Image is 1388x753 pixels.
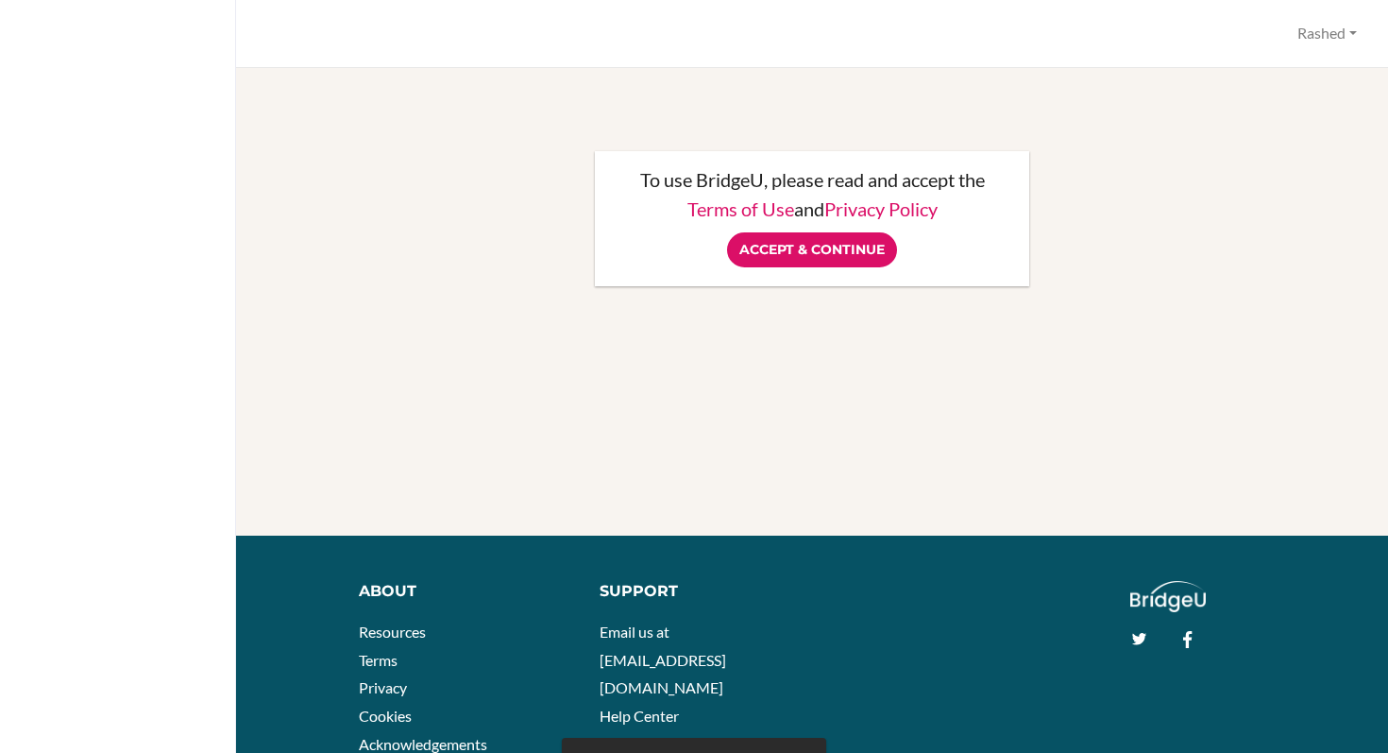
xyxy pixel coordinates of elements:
input: Accept & Continue [727,232,897,267]
div: Support [600,581,798,603]
a: Email us at [EMAIL_ADDRESS][DOMAIN_NAME] [600,623,726,696]
button: Rashed [1289,16,1365,51]
a: Terms [359,651,398,669]
a: Resources [359,623,426,641]
p: and [614,199,1010,218]
a: Privacy [359,678,407,696]
img: logo_white@2x-f4f0deed5e89b7ecb1c2cc34c3e3d731f90f0f143d5ea2071677605dd97b5244.png [1130,581,1207,612]
a: Acknowledgements [359,735,487,753]
a: Help Center [600,707,679,725]
a: Privacy Policy [824,197,938,220]
a: Cookies [359,707,412,725]
p: To use BridgeU, please read and accept the [614,170,1010,189]
div: About [359,581,571,603]
a: Terms of Use [687,197,794,220]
